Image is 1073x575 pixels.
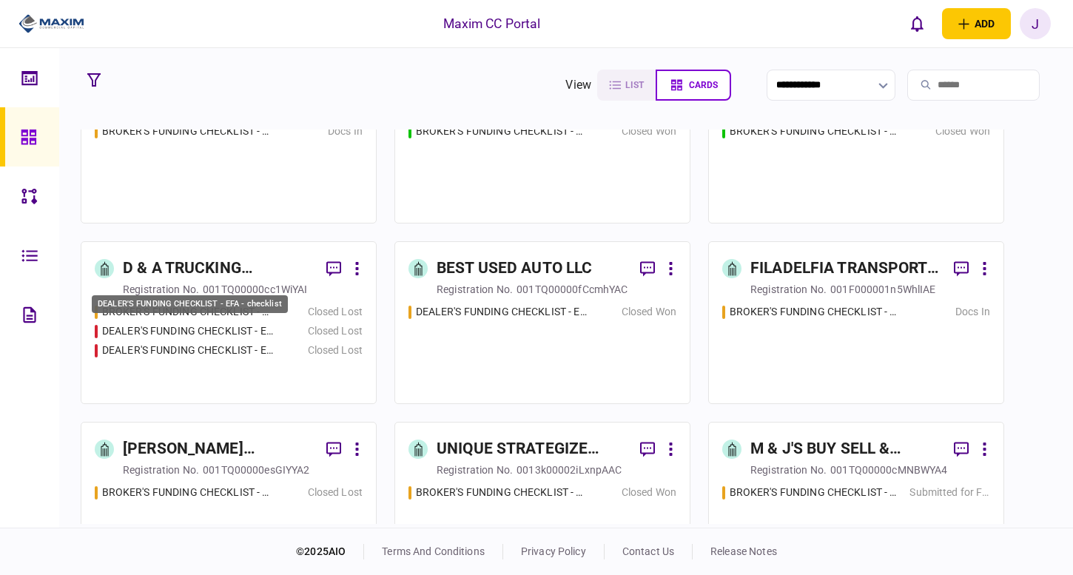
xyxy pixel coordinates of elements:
[416,124,589,139] div: BROKER'S FUNDING CHECKLIST - EFA - MCC150073
[296,544,364,559] div: © 2025 AIO
[437,282,513,297] div: registration no.
[123,437,314,461] div: [PERSON_NAME] LOGISTICS LLC
[656,70,731,101] button: cards
[81,241,377,404] a: D & A TRUCKING SERVICES INCregistration no.001TQ00000cc1WiYAIBROKER'S FUNDING CHECKLIST - EFA - M...
[308,323,363,339] div: Closed Lost
[597,70,656,101] button: list
[394,241,690,404] a: BEST USED AUTO LLCregistration no.001TQ00000fCcmhYACDEALER'S FUNDING CHECKLIST - EFA - MCC150066C...
[394,61,690,223] a: Ali Logistics, LLCregistration no.001TQ00000fCeenYACBROKER'S FUNDING CHECKLIST - EFA - MCC150073C...
[730,304,903,320] div: BROKER'S FUNDING CHECKLIST - EFA - MCC150068
[102,124,275,139] div: BROKER'S FUNDING CHECKLIST - EFA - MCC150067
[517,282,628,297] div: 001TQ00000fCcmhYAC
[622,545,674,557] a: contact us
[830,282,935,297] div: 001F000001n5WhlIAE
[750,463,827,477] div: registration no.
[942,8,1011,39] button: open adding identity options
[750,282,827,297] div: registration no.
[955,304,990,320] div: Docs In
[102,343,275,358] div: DEALER'S FUNDING CHECKLIST - EFA - checklist
[203,282,307,297] div: 001TQ00000cc1WiYAI
[102,323,275,339] div: DEALER'S FUNDING CHECKLIST - EFA - checklist
[909,485,990,500] div: Submitted for Funding
[689,80,718,90] span: cards
[565,76,591,94] div: view
[443,14,541,33] div: Maxim CC Portal
[622,124,676,139] div: Closed Won
[308,485,363,500] div: Closed Lost
[517,463,622,477] div: 0013k00002iLxnpAAC
[730,485,903,500] div: BROKER'S FUNDING CHECKLIST - EFA - MCC150049
[708,241,1004,404] a: FILADELFIA TRANSPORT LLCregistration no.001F000001n5WhlIAEBROKER'S FUNDING CHECKLIST - EFA - MCC1...
[750,257,942,280] div: FILADELFIA TRANSPORT LLC
[521,545,586,557] a: privacy policy
[730,124,903,139] div: BROKER'S FUNDING CHECKLIST - EFA - MCC150072
[203,463,309,477] div: 001TQ00000esGIYYA2
[92,295,288,314] div: DEALER'S FUNDING CHECKLIST - EFA - checklist
[18,13,84,35] img: client company logo
[123,463,199,477] div: registration no.
[625,80,644,90] span: list
[622,304,676,320] div: Closed Won
[123,282,199,297] div: registration no.
[750,437,942,461] div: M & J'S BUY SELL & TRADE LLC
[902,8,933,39] button: open notifications list
[416,485,589,500] div: BROKER'S FUNDING CHECKLIST - EFA - MCC150037
[622,485,676,500] div: Closed Won
[308,343,363,358] div: Closed Lost
[437,463,513,477] div: registration no.
[102,485,275,500] div: BROKER'S FUNDING CHECKLIST - EFA - MCC150058
[382,545,485,557] a: terms and conditions
[830,463,947,477] div: 001TQ00000cMNBWYA4
[416,304,589,320] div: DEALER'S FUNDING CHECKLIST - EFA - MCC150066
[708,61,1004,223] a: YOUNG AND ASSOCIATES TRUCKING LLCregistration no.001TQ00000fYBJEYA4BROKER'S FUNDING CHECKLIST - E...
[437,257,592,280] div: BEST USED AUTO LLC
[308,304,363,320] div: Closed Lost
[81,61,377,223] a: C-K-C TRANSPORTATION LLCregistration no.001F000001fxKVwIAMBROKER'S FUNDING CHECKLIST - EFA - MCC1...
[328,124,363,139] div: Docs In
[1020,8,1051,39] button: J
[935,124,990,139] div: Closed Won
[123,257,314,280] div: D & A TRUCKING SERVICES INC
[437,437,628,461] div: UNIQUE STRATEGIZE TRUCKING LLC
[710,545,777,557] a: release notes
